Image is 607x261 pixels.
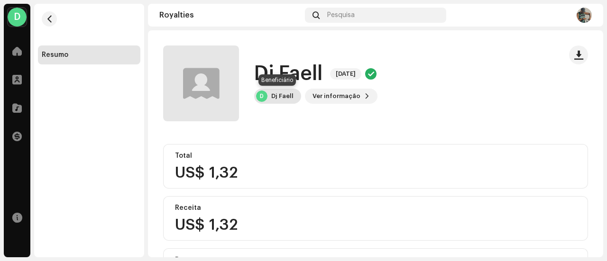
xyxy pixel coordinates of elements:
[175,152,576,160] div: Total
[42,51,68,59] div: Resumo
[159,11,301,19] div: Royalties
[38,45,140,64] re-m-nav-item: Resumo
[8,8,27,27] div: D
[313,87,360,106] span: Ver informação
[254,63,322,85] h1: Dj Faell
[271,92,294,100] div: Dj Faell
[577,8,592,23] img: 6cca4438-b263-425b-9086-05ada1dd3b35
[163,144,588,189] re-o-card-value: Total
[327,11,355,19] span: Pesquisa
[256,90,267,102] div: D
[163,196,588,241] re-o-card-value: Receita
[175,204,576,212] div: Receita
[305,89,377,104] button: Ver informação
[330,68,361,80] span: [DATE]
